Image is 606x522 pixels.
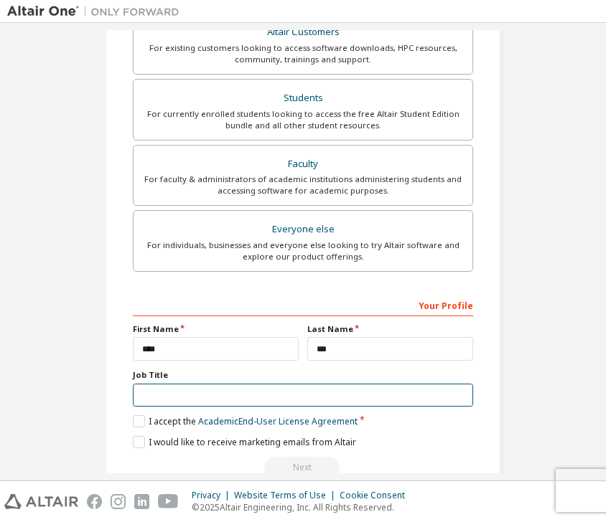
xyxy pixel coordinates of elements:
[198,415,358,427] a: Academic End-User License Agreement
[192,501,414,513] p: © 2025 Altair Engineering, Inc. All Rights Reserved.
[133,457,473,478] div: Read and acccept EULA to continue
[142,239,464,262] div: For individuals, businesses and everyone else looking to try Altair software and explore our prod...
[158,494,179,509] img: youtube.svg
[340,490,414,501] div: Cookie Consent
[142,42,464,65] div: For existing customers looking to access software downloads, HPC resources, community, trainings ...
[111,494,126,509] img: instagram.svg
[133,369,473,381] label: Job Title
[133,436,356,448] label: I would like to receive marketing emails from Altair
[142,88,464,108] div: Students
[142,108,464,131] div: For currently enrolled students looking to access the free Altair Student Edition bundle and all ...
[4,494,78,509] img: altair_logo.svg
[142,219,464,239] div: Everyone else
[133,415,358,427] label: I accept the
[142,154,464,174] div: Faculty
[134,494,149,509] img: linkedin.svg
[307,323,473,335] label: Last Name
[142,22,464,42] div: Altair Customers
[234,490,340,501] div: Website Terms of Use
[7,4,187,19] img: Altair One
[192,490,234,501] div: Privacy
[142,174,464,196] div: For faculty & administrators of academic institutions administering students and accessing softwa...
[133,293,473,316] div: Your Profile
[87,494,102,509] img: facebook.svg
[133,323,299,335] label: First Name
